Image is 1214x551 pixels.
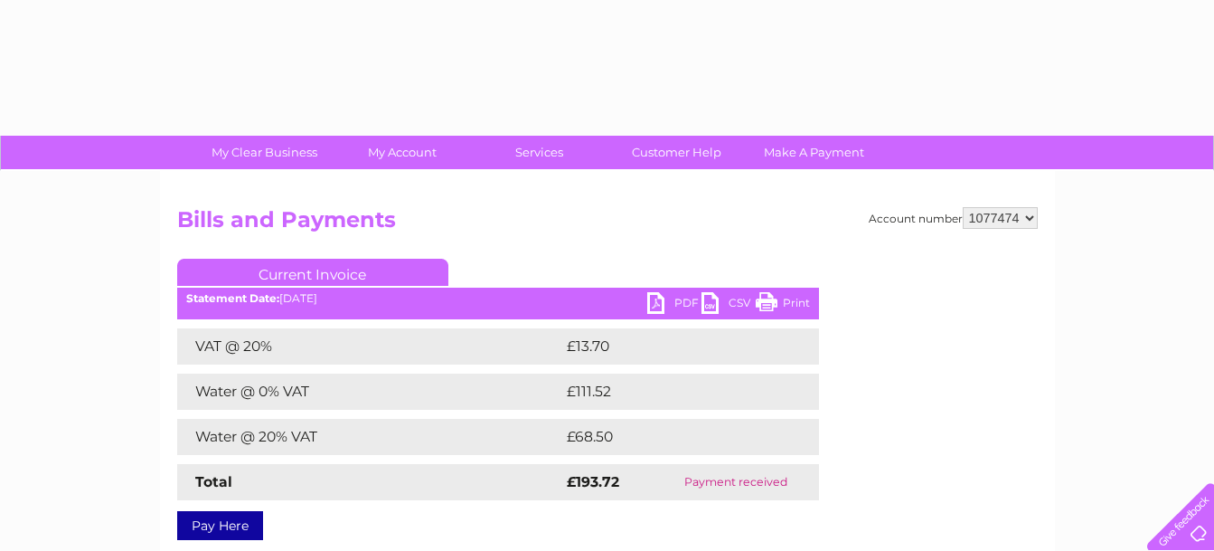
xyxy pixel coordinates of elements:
a: Current Invoice [177,259,448,286]
td: £13.70 [562,328,781,365]
strong: Total [195,473,232,490]
a: My Clear Business [190,136,339,169]
h2: Bills and Payments [177,207,1038,242]
a: Print [756,292,810,318]
div: [DATE] [177,292,819,305]
strong: £193.72 [567,473,619,490]
a: My Account [327,136,476,169]
a: Services [465,136,614,169]
td: £68.50 [562,419,783,455]
div: Account number [869,207,1038,229]
a: CSV [701,292,756,318]
a: Make A Payment [739,136,889,169]
b: Statement Date: [186,291,279,305]
td: VAT @ 20% [177,328,562,365]
a: Pay Here [177,511,263,540]
td: £111.52 [562,374,782,410]
td: Water @ 0% VAT [177,374,562,410]
td: Water @ 20% VAT [177,419,562,455]
a: Customer Help [602,136,751,169]
td: Payment received [653,464,818,500]
a: PDF [647,292,701,318]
